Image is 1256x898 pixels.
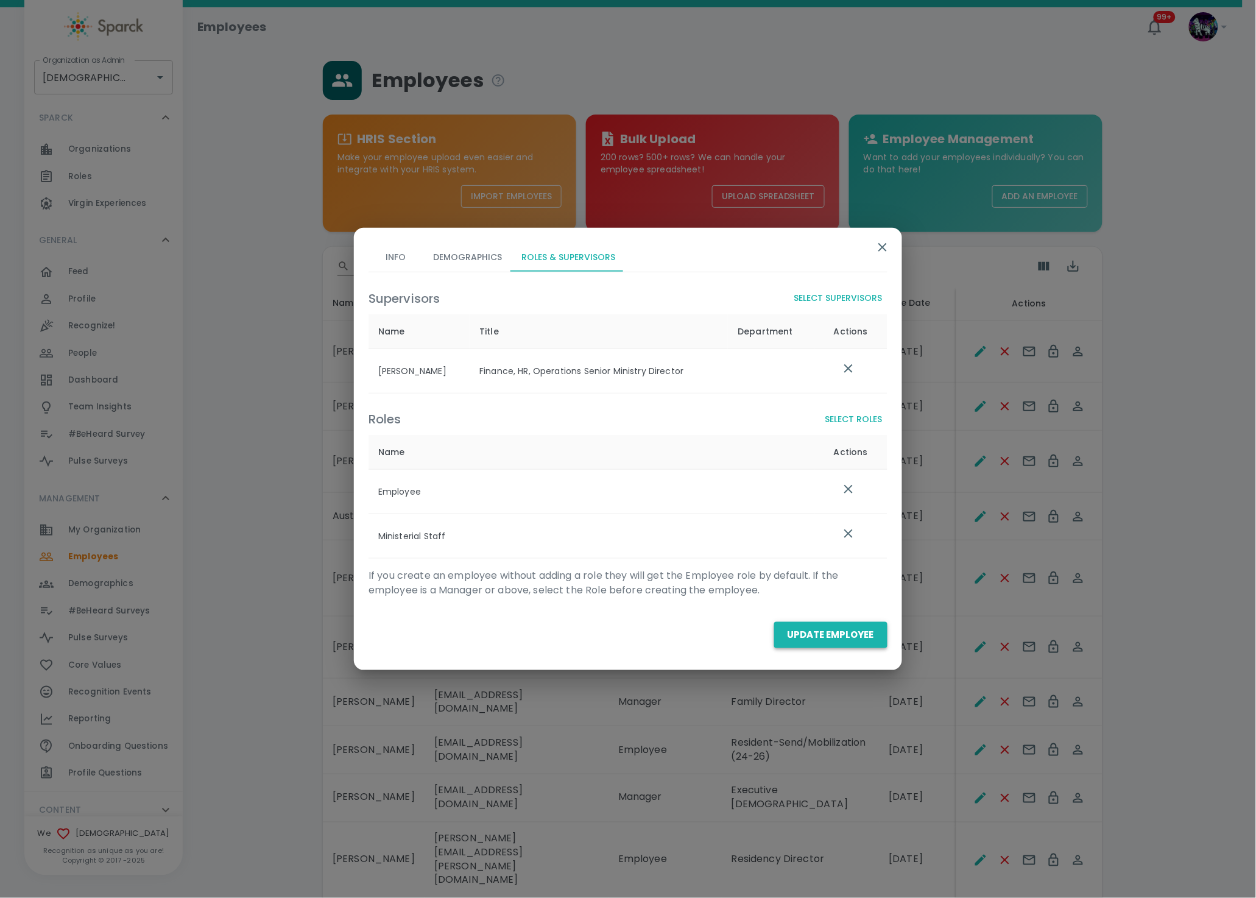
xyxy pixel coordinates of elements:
th: Actions [814,314,887,349]
button: Demographics [423,242,512,272]
th: Title [470,314,728,349]
th: Actions [814,435,887,470]
table: list table [369,435,887,559]
button: Info [369,242,423,272]
th: Department [728,314,814,349]
td: Finance, HR, Operations Senior Ministry Director [470,348,728,393]
button: Select Roles [820,408,887,431]
th: Name [369,314,470,349]
h6: Supervisors [369,289,440,308]
table: list table [369,314,887,394]
div: basic tabs example [369,242,887,272]
th: [PERSON_NAME] [369,348,470,393]
th: Employee [369,470,814,514]
th: Ministerial Staff [369,514,814,559]
button: Update Employee [774,622,887,648]
button: Select Supervisors [789,287,887,309]
th: Name [369,435,814,470]
p: If you create an employee without adding a role they will get the Employee role by default. If th... [369,568,887,598]
h6: Roles [369,409,401,429]
button: Roles & Supervisors [512,242,625,272]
